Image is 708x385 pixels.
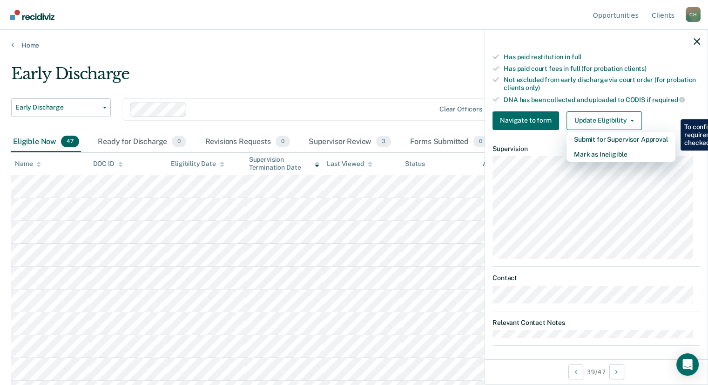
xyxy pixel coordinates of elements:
span: 0 [473,136,488,148]
span: clients) [624,65,647,72]
button: Profile dropdown button [686,7,701,22]
button: Previous Opportunity [568,364,583,379]
div: Clear officers [439,105,482,113]
span: 47 [61,136,79,148]
dt: Contact [492,274,700,282]
span: only) [526,84,540,91]
div: Ready for Discharge [96,132,188,152]
div: Eligibility Date [171,160,224,168]
div: Revisions Requests [203,132,291,152]
span: Early Discharge [15,103,99,111]
button: Navigate to form [492,111,559,130]
div: Not excluded from early discharge via court order (for probation clients [504,76,700,92]
dt: Relevant Contact Notes [492,319,700,327]
button: Next Opportunity [609,364,624,379]
div: Name [15,160,41,168]
div: Dropdown Menu [566,132,675,162]
div: Early Discharge [11,64,542,91]
dt: Supervision [492,145,700,153]
a: Navigate to form link [492,111,563,130]
div: C H [686,7,701,22]
div: Open Intercom Messenger [676,353,699,376]
span: required [652,96,685,103]
span: 0 [276,136,290,148]
span: full [572,53,581,61]
div: Status [405,160,425,168]
div: Last Viewed [327,160,372,168]
span: 0 [172,136,186,148]
div: Eligible Now [11,132,81,152]
div: Assigned to [483,160,526,168]
div: Has paid restitution in [504,53,700,61]
div: DNA has been collected and uploaded to CODIS if [504,96,700,104]
div: Has paid court fees in full (for probation [504,65,700,73]
div: Supervisor Review [307,132,393,152]
div: 39 / 47 [485,359,708,384]
button: Mark as Ineligible [566,147,675,162]
div: Forms Submitted [408,132,490,152]
img: Recidiviz [10,10,54,20]
button: Submit for Supervisor Approval [566,132,675,147]
div: Supervision Termination Date [249,156,320,172]
div: DOC ID [93,160,123,168]
button: Update Eligibility [566,111,642,130]
a: Home [11,41,697,49]
span: 3 [376,136,391,148]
